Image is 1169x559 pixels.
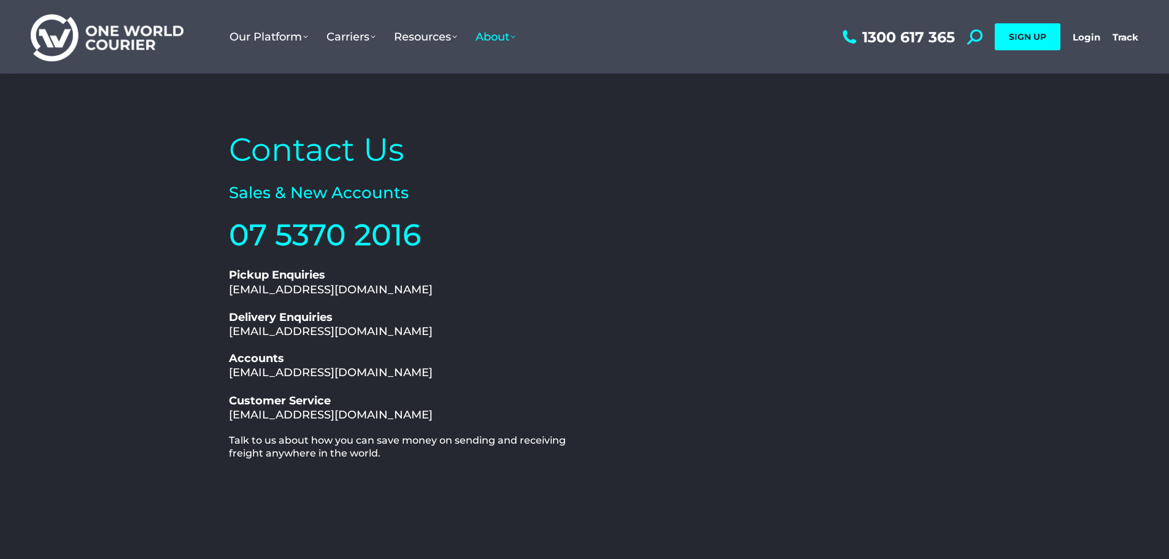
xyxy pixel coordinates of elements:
span: Resources [394,30,457,44]
img: One World Courier [31,12,183,62]
a: Delivery Enquiries[EMAIL_ADDRESS][DOMAIN_NAME] [229,310,433,338]
a: Accounts[EMAIL_ADDRESS][DOMAIN_NAME] [229,352,433,379]
a: 07 5370 2016 [229,217,421,253]
a: Customer Service[EMAIL_ADDRESS][DOMAIN_NAME] [229,394,433,422]
span: About [476,30,515,44]
h2: Contact Us [229,129,579,171]
a: SIGN UP [995,23,1060,50]
b: Delivery Enquiries [229,310,333,324]
h2: Sales & New Accounts [229,183,579,204]
b: Customer Service [229,394,331,407]
span: Our Platform [230,30,308,44]
a: Pickup Enquiries[EMAIL_ADDRESS][DOMAIN_NAME] [229,268,433,296]
a: Our Platform [220,18,317,56]
a: 1300 617 365 [839,29,955,45]
span: Carriers [326,30,376,44]
a: Login [1073,31,1100,43]
a: Track [1113,31,1138,43]
b: Pickup Enquiries [229,268,325,282]
b: Accounts [229,352,284,365]
a: Carriers [317,18,385,56]
span: SIGN UP [1009,31,1046,42]
a: Resources [385,18,466,56]
h2: Talk to us about how you can save money on sending and receiving freight anywhere in the world. [229,434,579,460]
a: About [466,18,525,56]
